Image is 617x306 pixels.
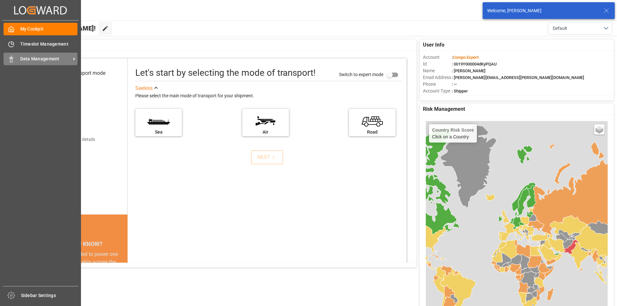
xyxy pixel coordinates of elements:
span: Sidebar Settings [21,292,78,299]
span: Account Type [423,88,452,94]
span: Hello [PERSON_NAME]! [27,22,96,34]
div: Please select the main mode of transport for your shipment. [135,92,402,100]
span: : [PERSON_NAME][EMAIL_ADDRESS][PERSON_NAME][DOMAIN_NAME] [452,75,584,80]
span: : [PERSON_NAME] [452,68,486,73]
span: My Cockpit [20,26,78,32]
button: NEXT [251,150,283,164]
span: Default [553,25,567,32]
h4: Country Risk Score [432,127,474,133]
div: NEXT [257,153,277,161]
span: Id [423,61,452,67]
div: Let's start by selecting the mode of transport! [135,66,316,80]
a: Layers [594,124,604,135]
span: Timeslot Management [20,41,78,48]
span: Compo Expert [453,55,478,60]
span: : [452,55,478,60]
span: Risk Management [423,105,465,113]
div: DID YOU KNOW? [35,237,128,250]
div: Air [246,129,286,136]
div: Sea [139,129,179,136]
span: Email Address [423,74,452,81]
span: Data Management [20,56,71,62]
button: open menu [548,22,612,34]
div: Road [352,129,392,136]
span: : 0019Y000004dKyPQAU [452,62,497,66]
div: The energy needed to power one large container ship across the ocean in a single day is the same ... [42,250,120,297]
span: Phone [423,81,452,88]
button: next slide / item [119,250,128,304]
span: Switch to expert mode [339,72,383,77]
div: Click on a Country [432,127,474,139]
a: My Cockpit [4,23,77,35]
span: : Shipper [452,89,468,93]
span: User Info [423,41,444,49]
span: : — [452,82,457,87]
span: Account [423,54,452,61]
span: Name [423,67,452,74]
div: See less [135,84,153,92]
a: Timeslot Management [4,38,77,50]
div: Welcome, [PERSON_NAME] [487,7,598,14]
